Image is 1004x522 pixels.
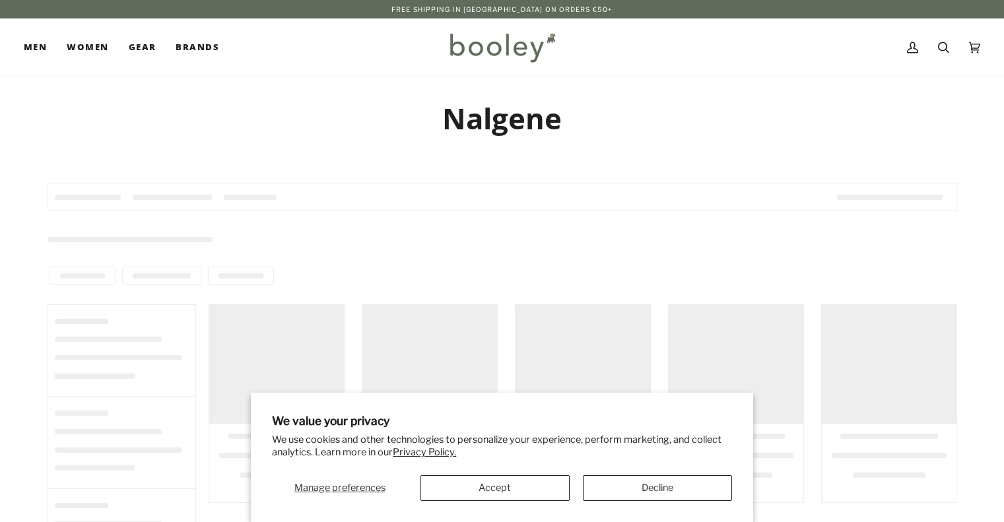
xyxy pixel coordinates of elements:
[166,18,229,77] a: Brands
[176,41,219,54] span: Brands
[57,18,118,77] a: Women
[24,18,57,77] a: Men
[119,18,166,77] a: Gear
[391,4,613,15] p: Free Shipping in [GEOGRAPHIC_DATA] on Orders €50+
[444,28,560,67] img: Booley
[393,446,456,458] a: Privacy Policy.
[24,41,47,54] span: Men
[272,414,732,428] h2: We value your privacy
[272,475,407,501] button: Manage preferences
[48,100,957,137] h1: Nalgene
[420,475,570,501] button: Accept
[129,41,156,54] span: Gear
[294,482,385,494] span: Manage preferences
[272,434,732,459] p: We use cookies and other technologies to personalize your experience, perform marketing, and coll...
[583,475,732,501] button: Decline
[67,41,108,54] span: Women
